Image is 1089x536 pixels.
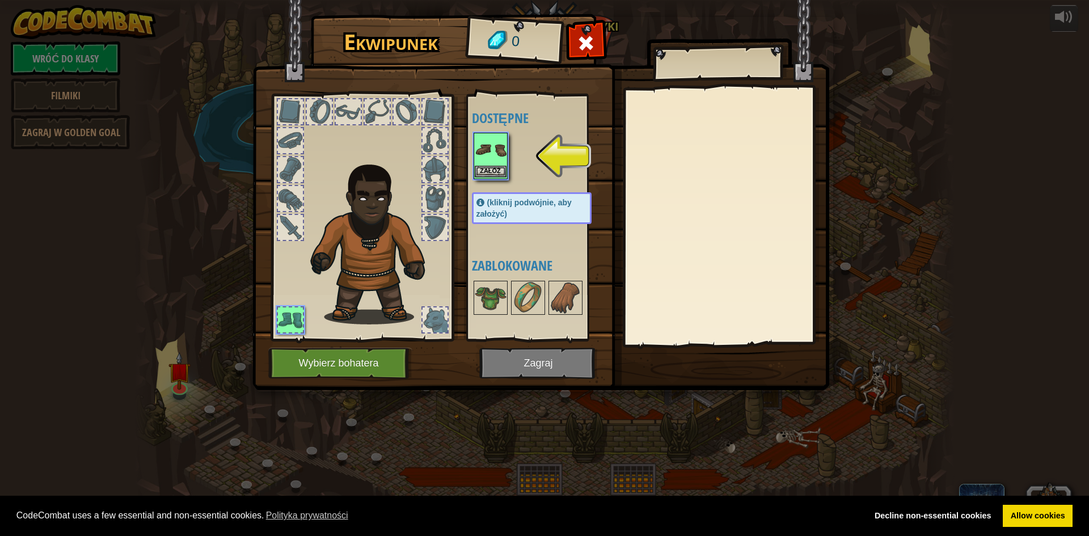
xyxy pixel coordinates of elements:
[264,507,350,524] a: learn more about cookies
[475,282,506,314] img: portrait.png
[476,198,572,218] span: (kliknij podwójnie, aby założyć)
[472,111,614,125] h4: Dostępne
[1003,505,1073,527] a: allow cookies
[16,507,858,524] span: CodeCombat uses a few essential and non-essential cookies.
[867,505,999,527] a: deny cookies
[475,134,506,166] img: portrait.png
[510,31,520,52] span: 0
[268,348,412,379] button: Wybierz bohatera
[550,282,581,314] img: portrait.png
[475,166,506,178] button: Załóż
[305,158,445,324] img: Gordon_Stalwart_Hair.png
[512,282,544,314] img: portrait.png
[472,258,614,273] h4: Zablokowane
[319,30,463,54] h1: Ekwipunek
